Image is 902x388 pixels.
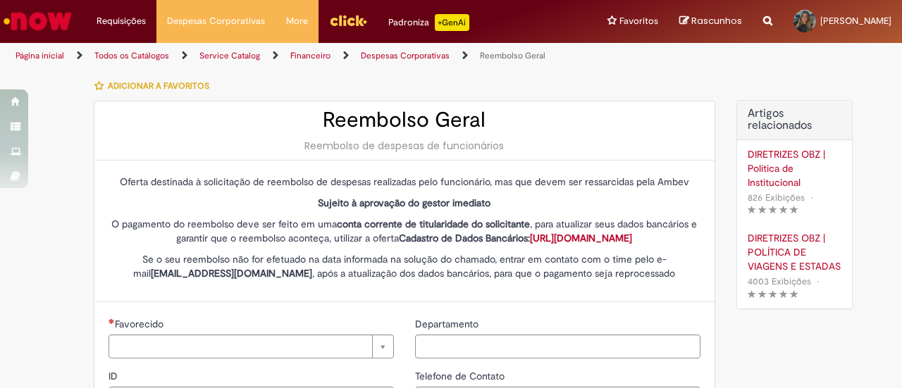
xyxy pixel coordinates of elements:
[94,50,169,61] a: Todos os Catálogos
[691,14,742,27] span: Rascunhos
[480,50,545,61] a: Reembolso Geral
[108,80,209,92] span: Adicionar a Favoritos
[388,14,469,31] div: Padroniza
[820,15,891,27] span: [PERSON_NAME]
[748,108,841,132] h3: Artigos relacionados
[109,175,700,189] p: Oferta destinada à solicitação de reembolso de despesas realizadas pelo funcionário, mas que deve...
[748,275,811,287] span: 4003 Exibições
[109,217,700,245] p: O pagamento do reembolso deve ser feito em uma , para atualizar seus dados bancários e garantir q...
[167,14,265,28] span: Despesas Corporativas
[415,370,507,382] span: Telefone de Contato
[109,108,700,132] h2: Reembolso Geral
[199,50,260,61] a: Service Catalog
[748,192,805,204] span: 826 Exibições
[11,43,591,69] ul: Trilhas de página
[16,50,64,61] a: Página inicial
[109,318,115,324] span: Necessários
[748,231,841,273] a: DIRETRIZES OBZ | POLÍTICA DE VIAGENS E ESTADAS
[679,15,742,28] a: Rascunhos
[94,71,217,101] button: Adicionar a Favoritos
[1,7,74,35] img: ServiceNow
[814,272,822,291] span: •
[318,196,490,209] strong: Sujeito à aprovação do gestor imediato
[808,188,816,207] span: •
[337,218,530,230] strong: conta corrente de titularidade do solicitante
[151,267,312,280] strong: [EMAIL_ADDRESS][DOMAIN_NAME]
[399,232,632,244] strong: Cadastro de Dados Bancários:
[329,10,367,31] img: click_logo_yellow_360x200.png
[97,14,146,28] span: Requisições
[415,318,481,330] span: Departamento
[286,14,308,28] span: More
[530,232,632,244] a: [URL][DOMAIN_NAME]
[115,318,166,330] span: Necessários - Favorecido
[619,14,658,28] span: Favoritos
[415,334,700,358] input: Departamento
[290,50,330,61] a: Financeiro
[361,50,450,61] a: Despesas Corporativas
[748,147,841,189] a: DIRETRIZES OBZ | Política de Institucional
[435,14,469,31] p: +GenAi
[109,334,394,358] a: Limpar campo Favorecido
[109,252,700,280] p: Se o seu reembolso não for efetuado na data informada na solução do chamado, entrar em contato co...
[109,370,121,382] span: ID
[109,139,700,153] div: Reembolso de despesas de funcionários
